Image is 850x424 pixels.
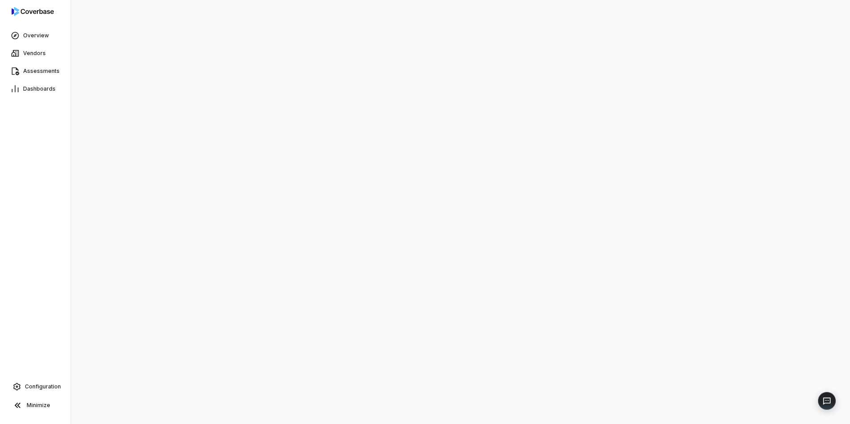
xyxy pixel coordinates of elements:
a: Vendors [2,45,69,61]
a: Configuration [4,379,67,395]
a: Overview [2,28,69,44]
span: Dashboards [23,85,56,92]
span: Vendors [23,50,46,57]
button: Minimize [4,396,67,414]
span: Configuration [25,383,61,390]
span: Minimize [27,402,50,409]
span: Assessments [23,68,60,75]
a: Assessments [2,63,69,79]
span: Overview [23,32,49,39]
a: Dashboards [2,81,69,97]
img: logo-D7KZi-bG.svg [12,7,54,16]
